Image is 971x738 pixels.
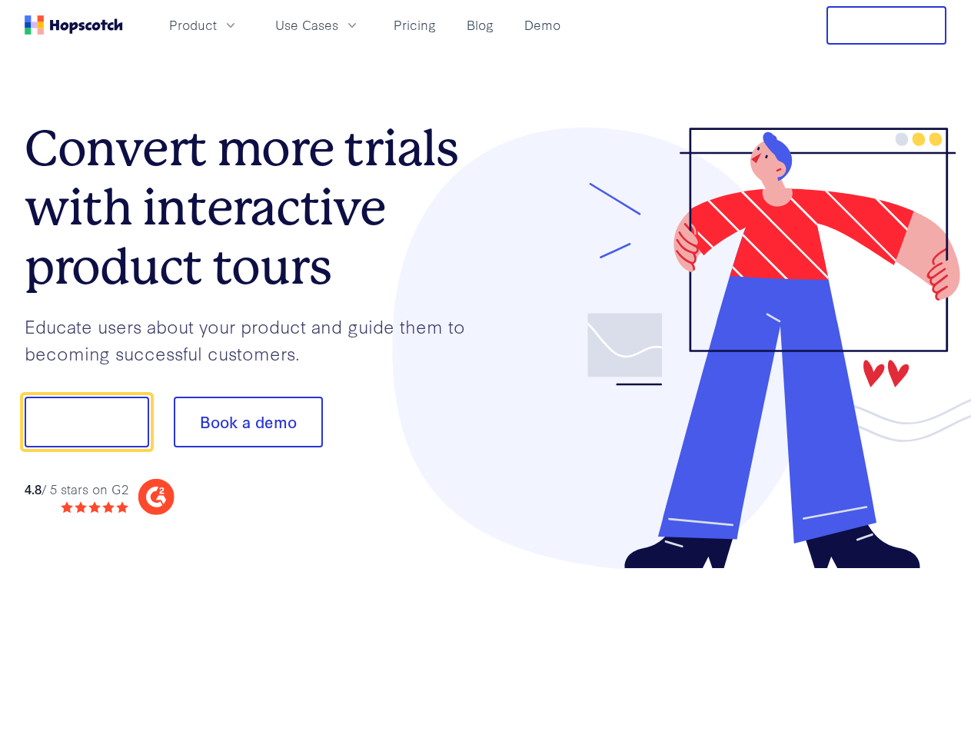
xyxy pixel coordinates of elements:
button: Use Cases [266,12,369,38]
span: Use Cases [275,15,338,35]
p: Educate users about your product and guide them to becoming successful customers. [25,313,486,366]
button: Free Trial [826,6,946,45]
a: Pricing [387,12,442,38]
span: Product [169,15,217,35]
a: Home [25,15,123,35]
button: Product [160,12,248,38]
h1: Convert more trials with interactive product tours [25,119,486,296]
div: / 5 stars on G2 [25,480,128,499]
a: Blog [461,12,500,38]
strong: 4.8 [25,480,42,497]
a: Demo [518,12,567,38]
button: Show me! [25,397,149,447]
button: Book a demo [174,397,323,447]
